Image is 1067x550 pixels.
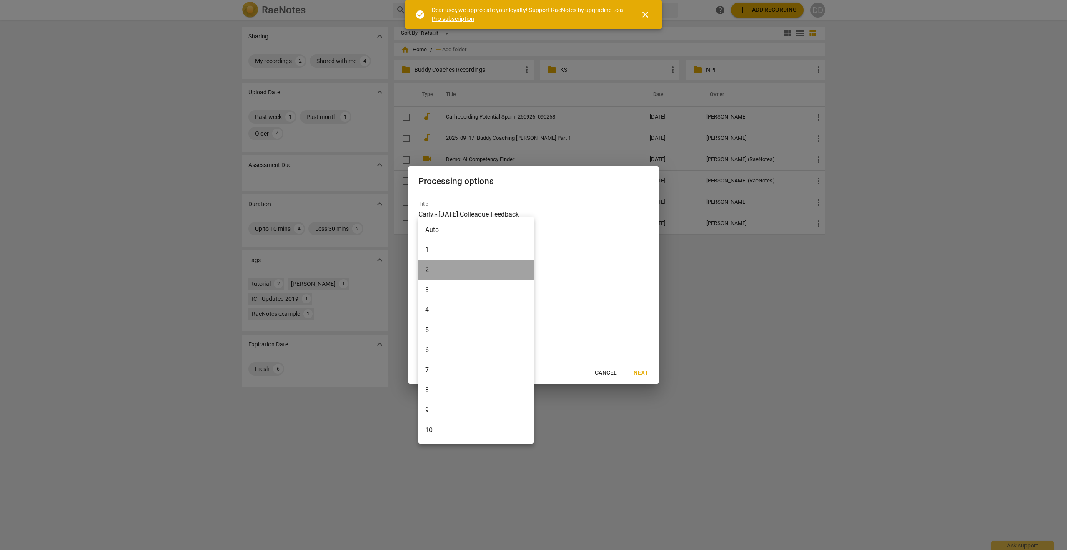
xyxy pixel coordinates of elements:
li: 2 [418,260,533,280]
li: 6 [418,340,533,360]
li: 3 [418,280,533,300]
li: 4 [418,300,533,320]
span: close [640,10,650,20]
li: 8 [418,380,533,400]
li: 5 [418,320,533,340]
li: 7 [418,360,533,380]
a: Pro subscription [432,15,474,22]
button: Close [635,5,655,25]
li: 10 [418,420,533,440]
li: 9 [418,400,533,420]
div: Dear user, we appreciate your loyalty! Support RaeNotes by upgrading to a [432,6,625,23]
span: check_circle [415,10,425,20]
li: 1 [418,240,533,260]
li: Auto [418,220,533,240]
